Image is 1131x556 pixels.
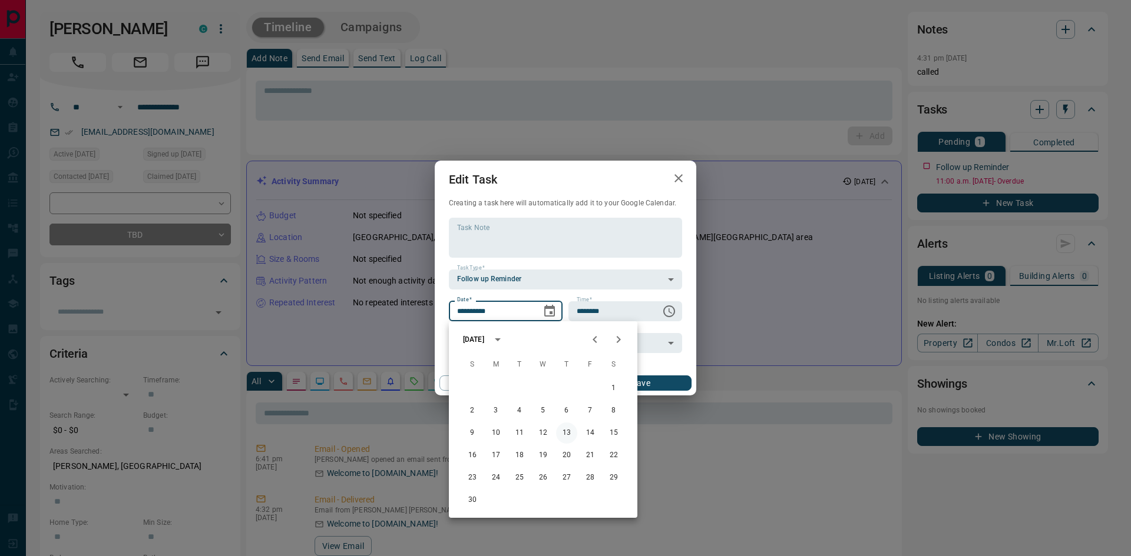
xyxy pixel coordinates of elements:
[556,400,577,421] button: 6
[607,328,630,351] button: Next month
[457,296,472,304] label: Date
[439,375,540,391] button: Cancel
[462,400,483,421] button: 2
[462,353,483,377] span: Sunday
[509,400,530,421] button: 4
[657,299,681,323] button: Choose time, selected time is 11:00 AM
[538,299,561,323] button: Choose date, selected date is Oct 14, 2025
[533,353,554,377] span: Wednesday
[488,329,508,349] button: calendar view is open, switch to year view
[457,264,485,272] label: Task Type
[485,445,507,466] button: 17
[509,445,530,466] button: 18
[462,422,483,444] button: 9
[603,400,624,421] button: 8
[462,490,483,511] button: 30
[556,467,577,488] button: 27
[556,353,577,377] span: Thursday
[603,422,624,444] button: 15
[603,445,624,466] button: 22
[463,334,484,345] div: [DATE]
[509,353,530,377] span: Tuesday
[591,375,692,391] button: Save
[533,422,554,444] button: 12
[603,378,624,399] button: 1
[485,422,507,444] button: 10
[580,467,601,488] button: 28
[449,198,682,208] p: Creating a task here will automatically add it to your Google Calendar.
[603,353,624,377] span: Saturday
[485,353,507,377] span: Monday
[449,269,682,289] div: Follow up Reminder
[533,400,554,421] button: 5
[509,422,530,444] button: 11
[533,467,554,488] button: 26
[556,422,577,444] button: 13
[462,467,483,488] button: 23
[583,328,607,351] button: Previous month
[485,467,507,488] button: 24
[577,296,592,304] label: Time
[580,445,601,466] button: 21
[603,467,624,488] button: 29
[509,467,530,488] button: 25
[580,422,601,444] button: 14
[485,400,507,421] button: 3
[533,445,554,466] button: 19
[580,353,601,377] span: Friday
[462,445,483,466] button: 16
[435,161,511,198] h2: Edit Task
[556,445,577,466] button: 20
[580,400,601,421] button: 7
